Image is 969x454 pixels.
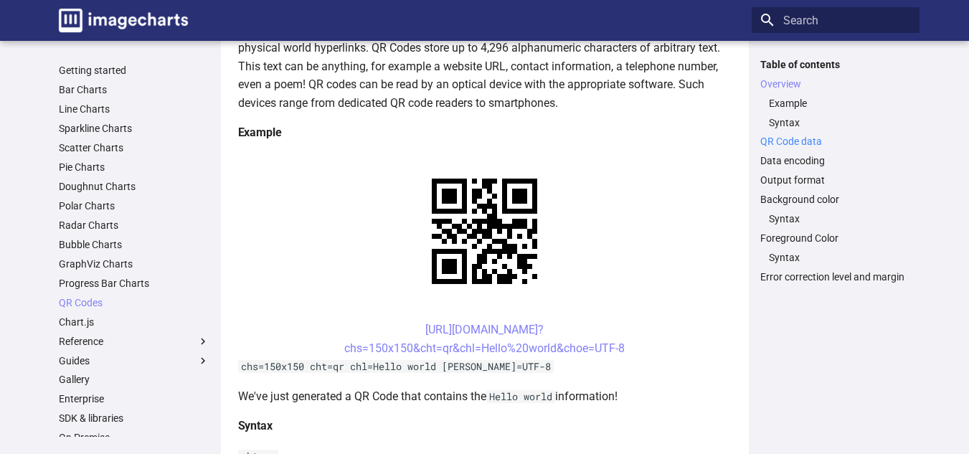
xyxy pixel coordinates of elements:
a: Syntax [769,116,911,129]
a: Enterprise [59,392,209,405]
a: Bar Charts [59,83,209,96]
a: Pie Charts [59,161,209,174]
a: Output format [760,174,911,186]
a: Polar Charts [59,199,209,212]
label: Guides [59,354,209,367]
a: GraphViz Charts [59,257,209,270]
nav: Background color [760,212,911,225]
label: Table of contents [752,58,920,71]
a: Background color [760,193,911,206]
code: Hello world [486,390,555,403]
label: Reference [59,335,209,348]
h4: Syntax [238,417,732,435]
a: Image-Charts documentation [53,3,194,38]
h4: Example [238,123,732,142]
img: chart [407,153,562,309]
input: Search [752,7,920,33]
a: Syntax [769,251,911,264]
a: Foreground Color [760,232,911,245]
nav: Foreground Color [760,251,911,264]
a: Getting started [59,64,209,77]
img: logo [59,9,188,32]
a: Data encoding [760,154,911,167]
a: Example [769,97,911,110]
a: Sparkline Charts [59,122,209,135]
a: Doughnut Charts [59,180,209,193]
a: QR Code data [760,135,911,148]
nav: Table of contents [752,58,920,284]
a: Chart.js [59,316,209,328]
a: Overview [760,77,911,90]
a: Bubble Charts [59,238,209,251]
a: Syntax [769,212,911,225]
a: [URL][DOMAIN_NAME]?chs=150x150&cht=qr&chl=Hello%20world&choe=UTF-8 [344,323,625,355]
a: Error correction level and margin [760,270,911,283]
p: QR codes are a popular type of two-dimensional barcode. They are also known as hardlinks or physi... [238,20,732,112]
nav: Overview [760,97,911,129]
a: Gallery [59,373,209,386]
p: We've just generated a QR Code that contains the information! [238,387,732,406]
a: On Premise [59,431,209,444]
a: Radar Charts [59,219,209,232]
a: SDK & libraries [59,412,209,425]
code: chs=150x150 cht=qr chl=Hello world [PERSON_NAME]=UTF-8 [238,360,554,373]
a: Scatter Charts [59,141,209,154]
a: Line Charts [59,103,209,115]
a: Progress Bar Charts [59,277,209,290]
a: QR Codes [59,296,209,309]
